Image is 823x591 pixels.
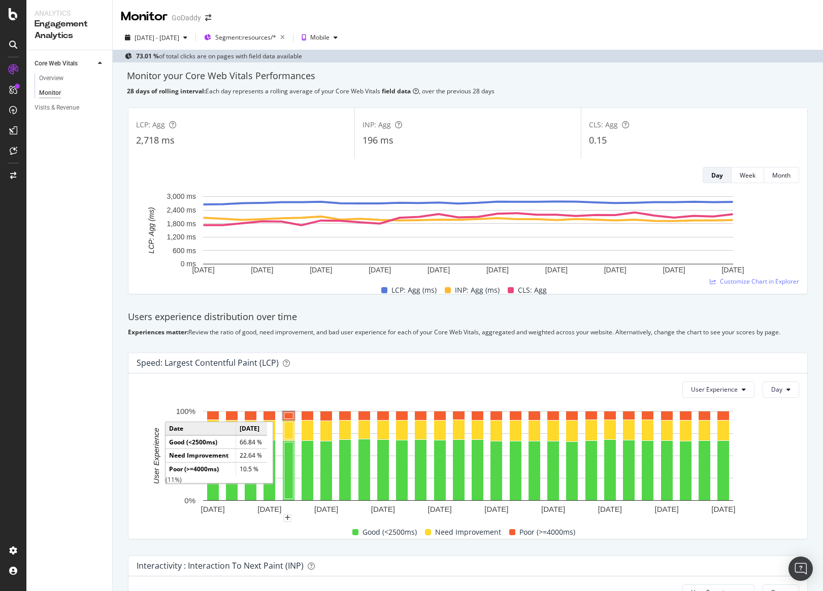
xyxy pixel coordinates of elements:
[35,58,95,69] a: Core Web Vitals
[128,328,188,336] b: Experiences matter:
[363,120,391,129] span: INP: Agg
[127,87,206,95] b: 28 days of rolling interval:
[136,120,165,129] span: LCP: Agg
[604,266,627,274] text: [DATE]
[121,29,191,46] button: [DATE] - [DATE]
[167,233,196,241] text: 1,200 ms
[541,505,565,513] text: [DATE]
[200,29,289,46] button: Segment:resources/*
[192,266,214,274] text: [DATE]
[771,385,782,394] span: Day
[788,557,813,581] div: Open Intercom Messenger
[732,167,764,183] button: Week
[363,134,393,146] span: 196 ms
[663,266,685,274] text: [DATE]
[711,171,723,180] div: Day
[152,428,160,484] text: User Experience
[519,526,575,538] span: Poor (>=4000ms)
[455,284,500,296] span: INP: Agg (ms)
[137,358,279,368] div: Speed: Largest Contentful Paint (LCP)
[382,87,411,95] b: field data
[137,406,799,518] svg: A chart.
[205,14,211,21] div: arrow-right-arrow-left
[283,514,291,522] div: plus
[484,505,508,513] text: [DATE]
[314,505,338,513] text: [DATE]
[167,220,196,228] text: 1,800 ms
[39,88,105,98] a: Monitor
[215,33,276,42] span: Segment: resources/*
[39,88,61,98] div: Monitor
[703,167,732,183] button: Day
[181,260,196,268] text: 0 ms
[201,505,225,513] text: [DATE]
[167,206,196,214] text: 2,400 ms
[136,134,175,146] span: 2,718 ms
[39,73,63,84] div: Overview
[682,381,754,398] button: User Experience
[589,120,618,129] span: CLS: Agg
[136,52,159,60] b: 73.01 %
[128,310,808,324] div: Users experience distribution over time
[763,381,799,398] button: Day
[711,505,735,513] text: [DATE]
[180,451,195,460] text: 50%
[173,247,196,255] text: 600 ms
[35,102,105,113] a: Visits & Revenue
[184,496,195,505] text: 0%
[710,277,799,286] a: Customize Chart in Explorer
[518,284,547,296] span: CLS: Agg
[363,526,417,538] span: Good (<2500ms)
[369,266,391,274] text: [DATE]
[176,407,195,415] text: 100%
[147,207,155,253] text: LCP: Agg (ms)
[136,52,302,60] div: of total clicks are on pages with field data available
[127,69,809,83] div: Monitor your Core Web Vitals Performances
[35,8,104,18] div: Analytics
[39,73,105,84] a: Overview
[257,505,281,513] text: [DATE]
[35,58,78,69] div: Core Web Vitals
[167,193,196,201] text: 3,000 ms
[251,266,273,274] text: [DATE]
[298,29,342,46] button: Mobile
[435,526,501,538] span: Need Improvement
[172,13,201,23] div: GoDaddy
[135,33,179,42] span: [DATE] - [DATE]
[128,328,808,336] div: Review the ratio of good, need improvement, and bad user experience for each of your Core Web Vit...
[35,18,104,42] div: Engagement Analytics
[427,266,450,274] text: [DATE]
[691,385,738,394] span: User Experience
[720,277,799,286] span: Customize Chart in Explorer
[428,505,452,513] text: [DATE]
[310,34,330,41] div: Mobile
[127,87,809,95] div: Each day represents a rolling average of your Core Web Vitals , over the previous 28 days
[598,505,622,513] text: [DATE]
[772,171,791,180] div: Month
[721,266,744,274] text: [DATE]
[137,191,799,276] svg: A chart.
[121,8,168,25] div: Monitor
[137,561,304,571] div: Interactivity : Interaction to Next Paint (INP)
[589,134,607,146] span: 0.15
[764,167,799,183] button: Month
[545,266,568,274] text: [DATE]
[740,171,755,180] div: Week
[35,102,79,113] div: Visits & Revenue
[655,505,679,513] text: [DATE]
[180,474,195,482] text: 25%
[486,266,509,274] text: [DATE]
[391,284,437,296] span: LCP: Agg (ms)
[310,266,332,274] text: [DATE]
[180,429,195,438] text: 75%
[371,505,395,513] text: [DATE]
